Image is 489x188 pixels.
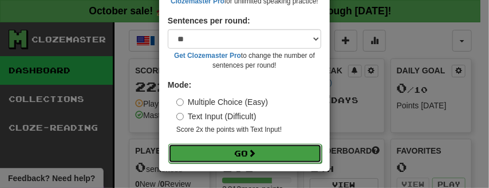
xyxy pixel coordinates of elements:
[176,111,257,122] label: Text Input (Difficult)
[168,51,321,70] small: to change the number of sentences per round!
[176,96,268,108] label: Multiple Choice (Easy)
[176,99,184,106] input: Multiple Choice (Easy)
[176,125,321,135] small: Score 2x the points with Text Input !
[168,144,322,163] button: Go
[168,15,250,26] label: Sentences per round:
[176,113,184,120] input: Text Input (Difficult)
[174,52,241,60] a: Get Clozemaster Pro
[168,80,191,89] strong: Mode:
